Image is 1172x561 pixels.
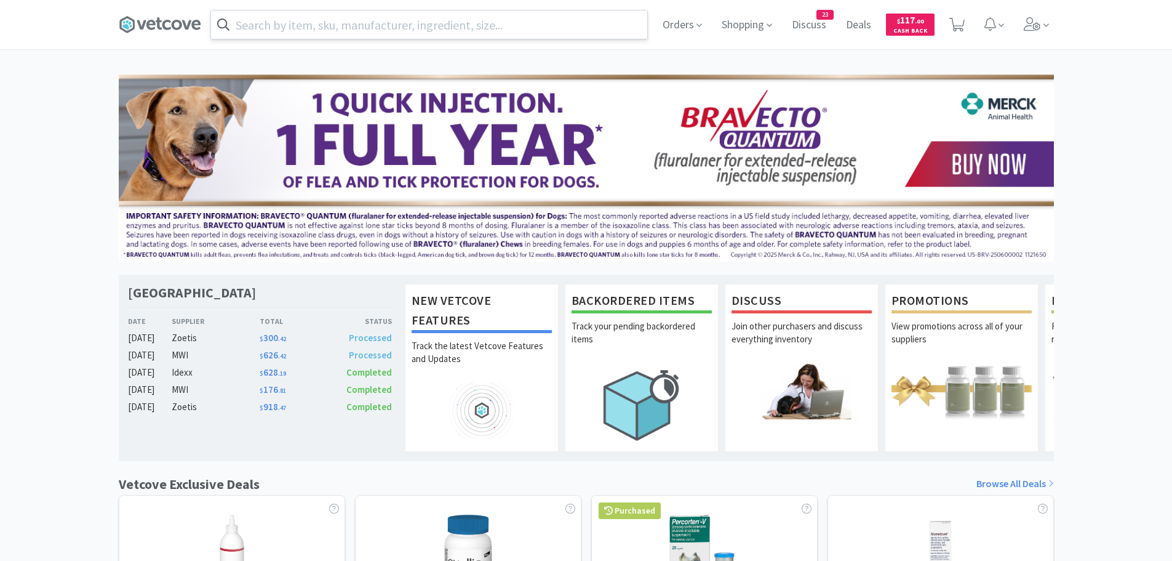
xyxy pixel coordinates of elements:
img: hero_backorders.png [572,363,712,447]
h1: New Vetcove Features [412,291,552,333]
a: [DATE]Zoetis$300.42Processed [128,331,393,345]
span: Completed [346,366,392,378]
div: MWI [172,348,260,363]
a: [DATE]Zoetis$918.47Completed [128,400,393,414]
p: Track your pending backordered items [572,320,712,363]
div: Status [326,315,393,327]
span: $ [897,17,900,25]
span: Processed [349,349,392,361]
a: DiscussJoin other purchasers and discuss everything inventory [725,284,879,451]
p: Track the latest Vetcove Features and Updates [412,339,552,382]
a: [DATE]Idexx$628.19Completed [128,365,393,380]
span: $ [260,369,263,377]
img: hero_promotions.png [891,363,1032,419]
a: Browse All Deals [976,476,1054,492]
span: . 47 [278,404,286,412]
h1: [GEOGRAPHIC_DATA] [128,284,256,302]
a: [DATE]MWI$176.81Completed [128,382,393,397]
div: Idexx [172,365,260,380]
a: $117.00Cash Back [886,8,935,41]
a: Discuss23 [787,20,831,31]
img: hero_discuss.png [732,363,872,419]
div: Zoetis [172,331,260,345]
span: . 19 [278,369,286,377]
h1: Backordered Items [572,291,712,313]
h1: Vetcove Exclusive Deals [119,474,260,495]
div: [DATE] [128,365,172,380]
span: 300 [260,332,286,344]
div: [DATE] [128,331,172,345]
span: . 00 [915,17,924,25]
span: . 42 [278,352,286,360]
span: $ [260,352,263,360]
a: New Vetcove FeaturesTrack the latest Vetcove Features and Updates [405,284,559,451]
span: Processed [349,332,392,344]
span: 176 [260,384,286,395]
img: 3ffb5edee65b4d9ab6d7b0afa510b01f.jpg [119,75,1054,262]
span: 628 [260,366,286,378]
span: Completed [346,384,392,395]
span: $ [260,387,263,395]
span: . 81 [278,387,286,395]
span: 918 [260,401,286,413]
a: [DATE]MWI$626.42Processed [128,348,393,363]
span: $ [260,335,263,343]
div: Supplier [172,315,260,327]
input: Search by item, sku, manufacturer, ingredient, size... [211,10,647,39]
span: 23 [817,10,833,19]
div: [DATE] [128,382,172,397]
span: Cash Back [893,28,927,36]
span: Completed [346,401,392,413]
a: PromotionsView promotions across all of your suppliers [885,284,1038,451]
a: Backordered ItemsTrack your pending backordered items [565,284,719,451]
p: View promotions across all of your suppliers [891,320,1032,363]
div: [DATE] [128,400,172,414]
div: Date [128,315,172,327]
h1: Promotions [891,291,1032,313]
div: [DATE] [128,348,172,363]
h1: Discuss [732,291,872,313]
span: 117 [897,14,924,26]
p: Join other purchasers and discuss everything inventory [732,320,872,363]
div: Zoetis [172,400,260,414]
img: hero_feature_roadmap.png [412,382,552,438]
div: MWI [172,382,260,397]
span: . 42 [278,335,286,343]
span: 626 [260,349,286,361]
div: Total [260,315,326,327]
span: $ [260,404,263,412]
a: Deals [841,20,876,31]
